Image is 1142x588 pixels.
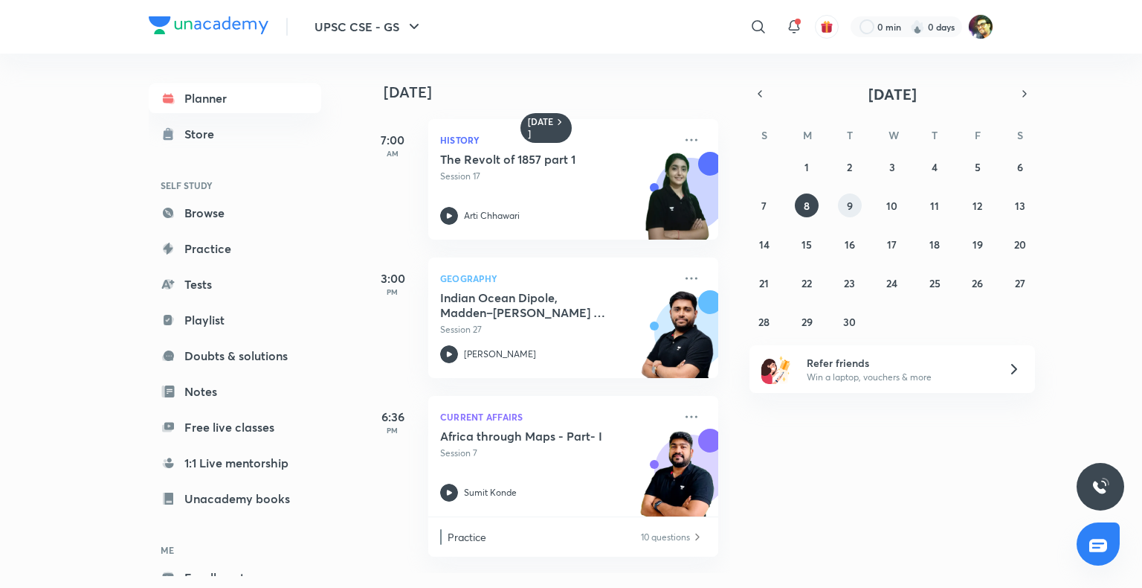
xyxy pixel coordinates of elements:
p: Session 27 [440,323,674,336]
button: September 3, 2025 [880,155,904,179]
button: September 27, 2025 [1008,271,1032,295]
p: 10 questions [641,529,690,545]
img: unacademy [636,290,718,393]
img: Company Logo [149,16,268,34]
button: avatar [815,15,839,39]
button: September 20, 2025 [1008,232,1032,256]
abbr: September 28, 2025 [758,315,770,329]
abbr: September 18, 2025 [929,237,940,252]
abbr: September 24, 2025 [886,276,897,290]
img: referral [761,354,791,384]
span: [DATE] [868,84,917,104]
abbr: September 22, 2025 [801,276,812,290]
button: September 29, 2025 [795,310,819,333]
img: ttu [1091,478,1109,496]
abbr: September 5, 2025 [975,160,981,174]
h6: ME [149,537,321,563]
img: avatar [820,20,833,33]
button: September 11, 2025 [923,194,946,217]
abbr: September 11, 2025 [930,199,939,213]
button: September 19, 2025 [966,232,990,256]
button: September 4, 2025 [923,155,946,179]
abbr: September 19, 2025 [972,237,983,252]
button: September 17, 2025 [880,232,904,256]
abbr: September 12, 2025 [972,199,982,213]
h5: 3:00 [363,269,422,287]
h6: [DATE] [528,116,554,140]
button: UPSC CSE - GS [306,12,432,42]
button: September 18, 2025 [923,232,946,256]
abbr: September 8, 2025 [804,199,810,213]
abbr: September 26, 2025 [972,276,983,290]
abbr: September 15, 2025 [801,237,812,252]
img: unacademy [636,429,718,531]
abbr: September 7, 2025 [761,199,767,213]
abbr: September 6, 2025 [1017,160,1023,174]
a: Unacademy books [149,484,321,514]
div: Store [184,125,223,143]
abbr: Saturday [1017,128,1023,142]
p: Arti Chhawari [464,209,520,223]
img: streak [910,19,925,34]
p: Win a laptop, vouchers & more [807,371,990,384]
p: Session 7 [440,447,674,460]
button: September 15, 2025 [795,232,819,256]
button: [DATE] [770,83,1014,104]
button: September 25, 2025 [923,271,946,295]
img: Practice available [691,529,703,545]
abbr: September 27, 2025 [1015,276,1025,290]
abbr: Wednesday [888,128,899,142]
button: September 10, 2025 [880,194,904,217]
abbr: September 21, 2025 [759,276,769,290]
p: History [440,131,674,149]
p: PM [363,426,422,435]
abbr: September 17, 2025 [887,237,897,252]
a: Playlist [149,305,321,335]
abbr: September 4, 2025 [932,160,938,174]
button: September 14, 2025 [752,232,776,256]
abbr: September 10, 2025 [886,199,897,213]
abbr: September 3, 2025 [889,160,895,174]
button: September 28, 2025 [752,310,776,333]
button: September 5, 2025 [966,155,990,179]
button: September 7, 2025 [752,194,776,217]
abbr: September 23, 2025 [844,276,855,290]
abbr: September 25, 2025 [929,276,941,290]
p: Current Affairs [440,408,674,426]
abbr: Sunday [761,128,767,142]
abbr: September 16, 2025 [845,237,855,252]
p: Geography [440,269,674,287]
button: September 23, 2025 [838,271,862,295]
abbr: September 2, 2025 [847,160,852,174]
h5: Africa through Maps - Part- I [440,429,625,444]
a: Free live classes [149,412,321,442]
abbr: September 14, 2025 [759,237,770,252]
h5: 6:36 [363,408,422,426]
a: Tests [149,269,321,299]
p: AM [363,149,422,158]
img: Mukesh Kumar Shahi [968,14,993,39]
button: September 21, 2025 [752,271,776,295]
button: September 22, 2025 [795,271,819,295]
button: September 24, 2025 [880,271,904,295]
abbr: Thursday [932,128,938,142]
abbr: Friday [975,128,981,142]
p: PM [363,287,422,296]
img: unacademy [636,152,718,255]
a: Browse [149,198,321,228]
h5: Indian Ocean Dipole, Madden–Julian Oscillation & Pseudo Monsoon [440,290,625,320]
h6: Refer friends [807,355,990,371]
abbr: September 29, 2025 [801,315,813,329]
abbr: September 9, 2025 [847,199,853,213]
a: Doubts & solutions [149,341,321,371]
button: September 1, 2025 [795,155,819,179]
button: September 9, 2025 [838,194,862,217]
button: September 2, 2025 [838,155,862,179]
p: Session 17 [440,170,674,183]
button: September 30, 2025 [838,310,862,333]
button: September 12, 2025 [966,194,990,217]
h5: 7:00 [363,131,422,149]
a: Notes [149,377,321,406]
button: September 16, 2025 [838,232,862,256]
h5: The Revolt of 1857 part 1 [440,152,625,167]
